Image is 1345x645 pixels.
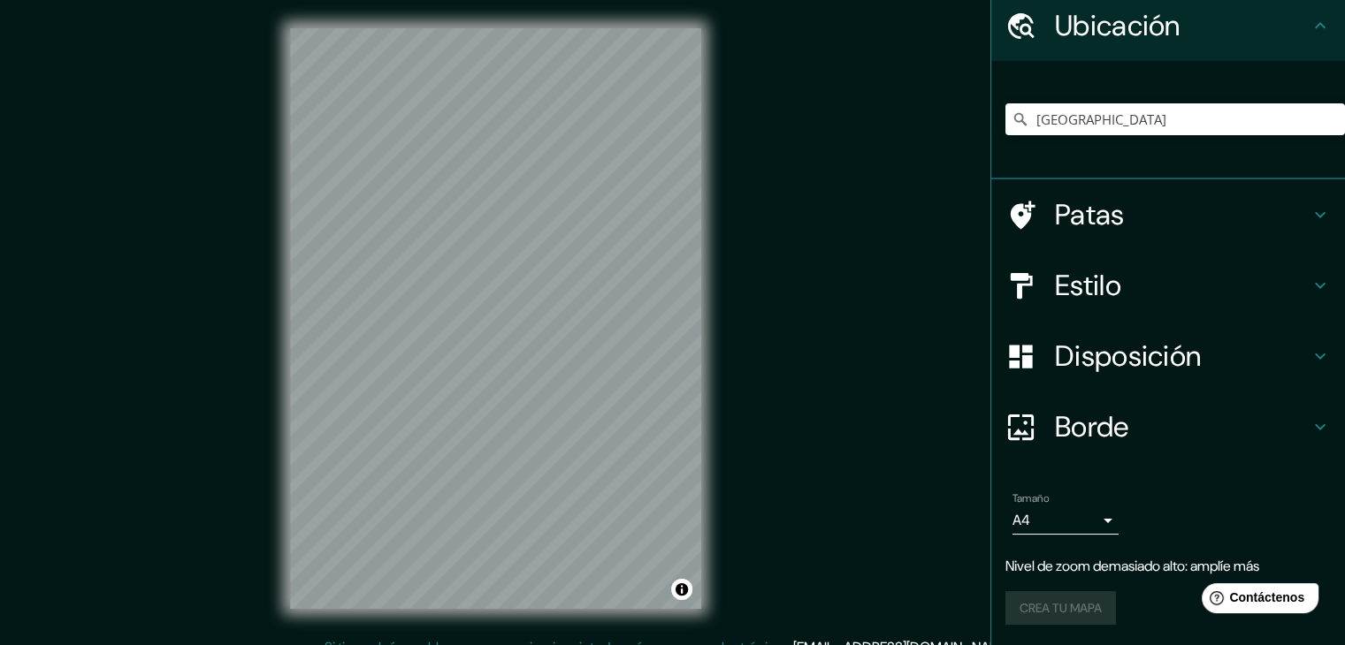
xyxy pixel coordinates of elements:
input: Elige tu ciudad o zona [1005,103,1345,135]
font: Ubicación [1055,7,1181,44]
font: Patas [1055,196,1125,233]
font: Tamaño [1013,491,1049,505]
div: Borde [991,391,1345,462]
div: Estilo [991,250,1345,321]
div: Disposición [991,321,1345,391]
button: Activar o desactivar atribución [671,579,692,600]
div: Patas [991,179,1345,250]
font: Estilo [1055,267,1121,304]
div: A4 [1013,506,1119,535]
font: Borde [1055,408,1129,445]
font: Nivel de zoom demasiado alto: amplíe más [1005,557,1259,575]
font: Disposición [1055,338,1201,375]
canvas: Mapa [290,28,701,609]
font: A4 [1013,511,1030,529]
iframe: Lanzador de widgets de ayuda [1188,576,1326,626]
